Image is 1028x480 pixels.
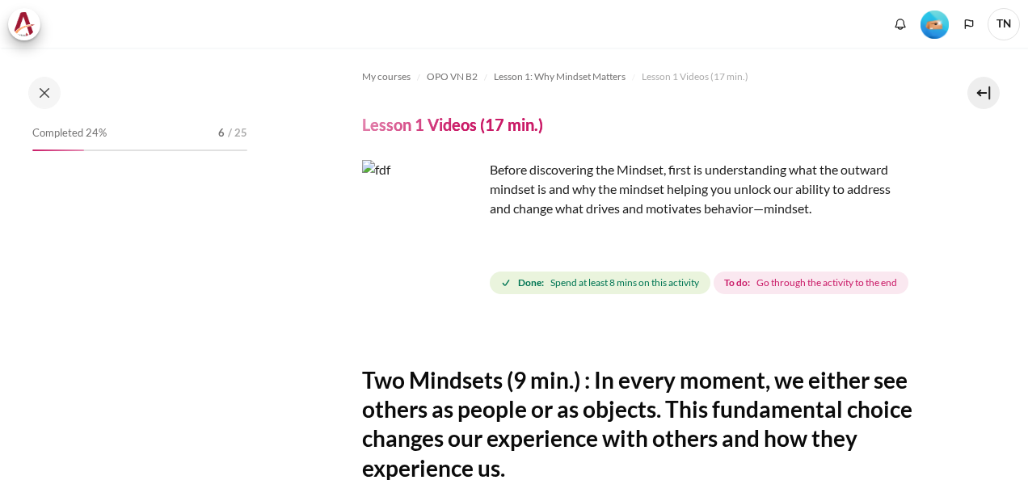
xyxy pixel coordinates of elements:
span: Completed 24% [32,125,107,141]
button: Languages [957,12,981,36]
span: Lesson 1 Videos (17 min.) [642,69,748,84]
nav: Navigation bar [362,64,913,90]
span: 6 [218,125,225,141]
a: User menu [988,8,1020,40]
span: OPO VN B2 [427,69,478,84]
span: / 25 [228,125,247,141]
div: 24% [32,149,84,151]
a: OPO VN B2 [427,67,478,86]
a: Level #2 [914,9,955,39]
span: TN [988,8,1020,40]
strong: To do: [724,276,750,290]
a: Lesson 1 Videos (17 min.) [642,67,748,86]
img: fdf [362,160,483,281]
span: Spend at least 8 mins on this activity [550,276,699,290]
strong: Done: [518,276,544,290]
span: Lesson 1: Why Mindset Matters [494,69,626,84]
img: Architeck [13,12,36,36]
div: Completion requirements for Lesson 1 Videos (17 min.) [490,268,912,297]
a: Lesson 1: Why Mindset Matters [494,67,626,86]
div: Level #2 [921,9,949,39]
span: Go through the activity to the end [756,276,897,290]
div: Show notification window with no new notifications [888,12,912,36]
span: My courses [362,69,411,84]
img: Level #2 [921,11,949,39]
a: Architeck Architeck [8,8,48,40]
h4: Lesson 1 Videos (17 min.) [362,114,543,135]
a: My courses [362,67,411,86]
p: Before discovering the Mindset, first is understanding what the outward mindset is and why the mi... [362,160,913,218]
